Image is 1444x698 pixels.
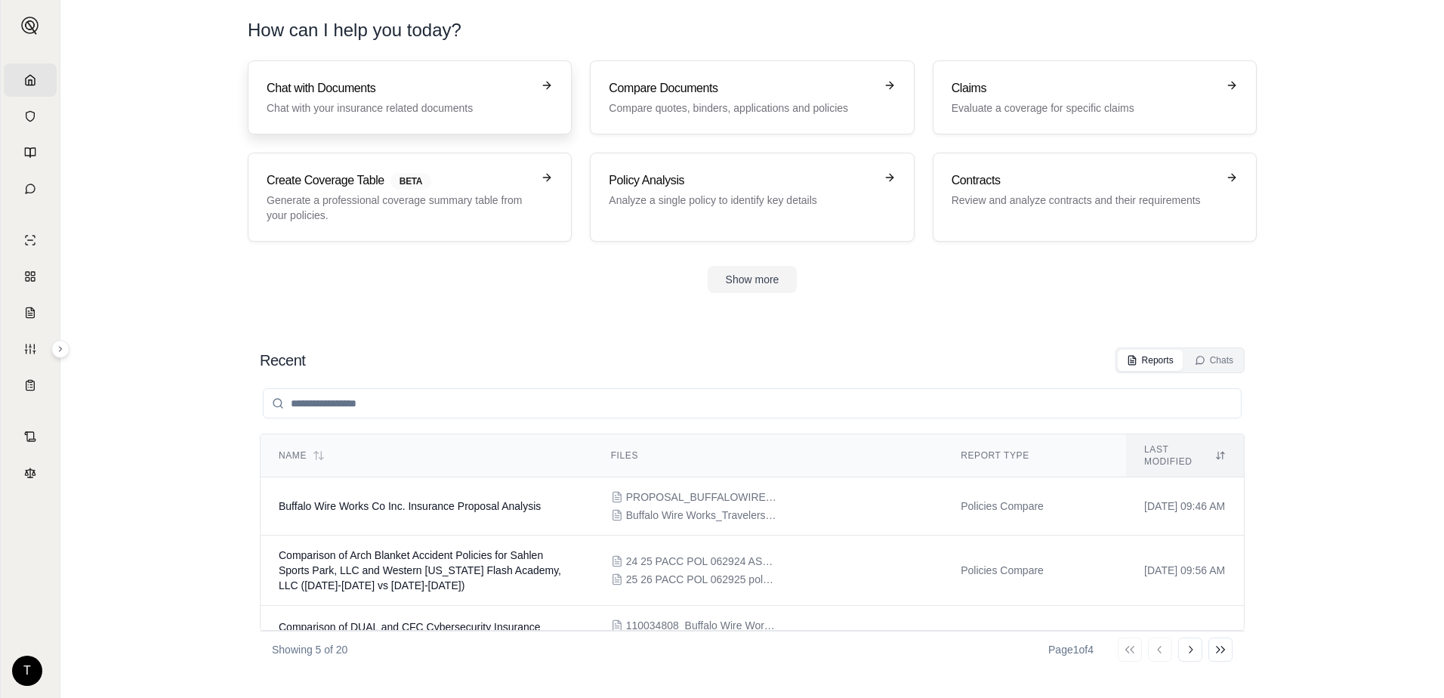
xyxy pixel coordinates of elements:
a: Home [4,63,57,97]
span: 110034808_Buffalo Wire Works Company Inc - Dual 2025 Cyber Quote (Option 1 & 2).pdf [626,618,777,633]
a: Chat [4,172,57,205]
p: Generate a professional coverage summary table from your policies. [267,193,532,223]
a: Create Coverage TableBETAGenerate a professional coverage summary table from your policies. [248,153,572,242]
a: Prompt Library [4,136,57,169]
td: Policies Compare [943,606,1126,664]
h1: How can I help you today? [248,18,461,42]
a: Custom Report [4,332,57,366]
p: Analyze a single policy to identify key details [609,193,874,208]
button: Reports [1118,350,1183,371]
h2: Recent [260,350,305,371]
a: Policy AnalysisAnalyze a single policy to identify key details [590,153,914,242]
a: Chat with DocumentsChat with your insurance related documents [248,60,572,134]
p: Evaluate a coverage for specific claims [952,100,1217,116]
a: Compare DocumentsCompare quotes, binders, applications and policies [590,60,914,134]
a: ClaimsEvaluate a coverage for specific claims [933,60,1257,134]
span: BETA [390,173,431,190]
h3: Compare Documents [609,79,874,97]
h3: Chat with Documents [267,79,532,97]
td: [DATE] 09:46 AM [1126,477,1244,536]
th: Files [593,434,943,477]
a: ContractsReview and analyze contracts and their requirements [933,153,1257,242]
span: 25 26 PACC POL 062925 pol#AS1PA2290701.pdf [626,572,777,587]
h3: Policy Analysis [609,171,874,190]
p: Showing 5 of 20 [272,642,347,657]
span: Buffalo Wire Works_Travelers Renewal Proposal_2025.pdf [626,508,777,523]
a: Policy Comparisons [4,260,57,293]
button: Expand sidebar [15,11,45,41]
button: Chats [1186,350,1242,371]
div: Reports [1127,354,1174,366]
span: Comparison of DUAL and CFC Cybersecurity Insurance Quotes for Buffalo Wire Works Company, Inc. [279,621,541,648]
h3: Create Coverage Table [267,171,532,190]
a: Documents Vault [4,100,57,133]
a: Contract Analysis [4,420,57,453]
a: Legal Search Engine [4,456,57,490]
span: PROPOSAL_BUFFALOWIREWORKSCOINC.pdf [626,490,777,505]
h3: Claims [952,79,1217,97]
img: Expand sidebar [21,17,39,35]
td: Policies Compare [943,536,1126,606]
p: Review and analyze contracts and their requirements [952,193,1217,208]
div: Last modified [1144,443,1226,468]
button: Expand sidebar [51,340,69,358]
h3: Contracts [952,171,1217,190]
button: Show more [708,266,798,293]
td: [DATE] 09:56 AM [1126,536,1244,606]
td: Policies Compare [943,477,1126,536]
a: Coverage Table [4,369,57,402]
div: Chats [1195,354,1233,366]
a: Single Policy [4,224,57,257]
th: Report Type [943,434,1126,477]
span: Comparison of Arch Blanket Accident Policies for Sahlen Sports Park, LLC and Western New York Fla... [279,549,561,591]
a: Claim Coverage [4,296,57,329]
td: [DATE] 09:11 AM [1126,606,1244,664]
div: T [12,656,42,686]
span: 24 25 PACC POL 062924 AS1PA2290700 (revised to add NI).pdf [626,554,777,569]
p: Compare quotes, binders, applications and policies [609,100,874,116]
div: Name [279,449,575,462]
span: Buffalo Wire Works Co Inc. Insurance Proposal Analysis [279,500,541,512]
div: Page 1 of 4 [1048,642,1094,657]
p: Chat with your insurance related documents [267,100,532,116]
